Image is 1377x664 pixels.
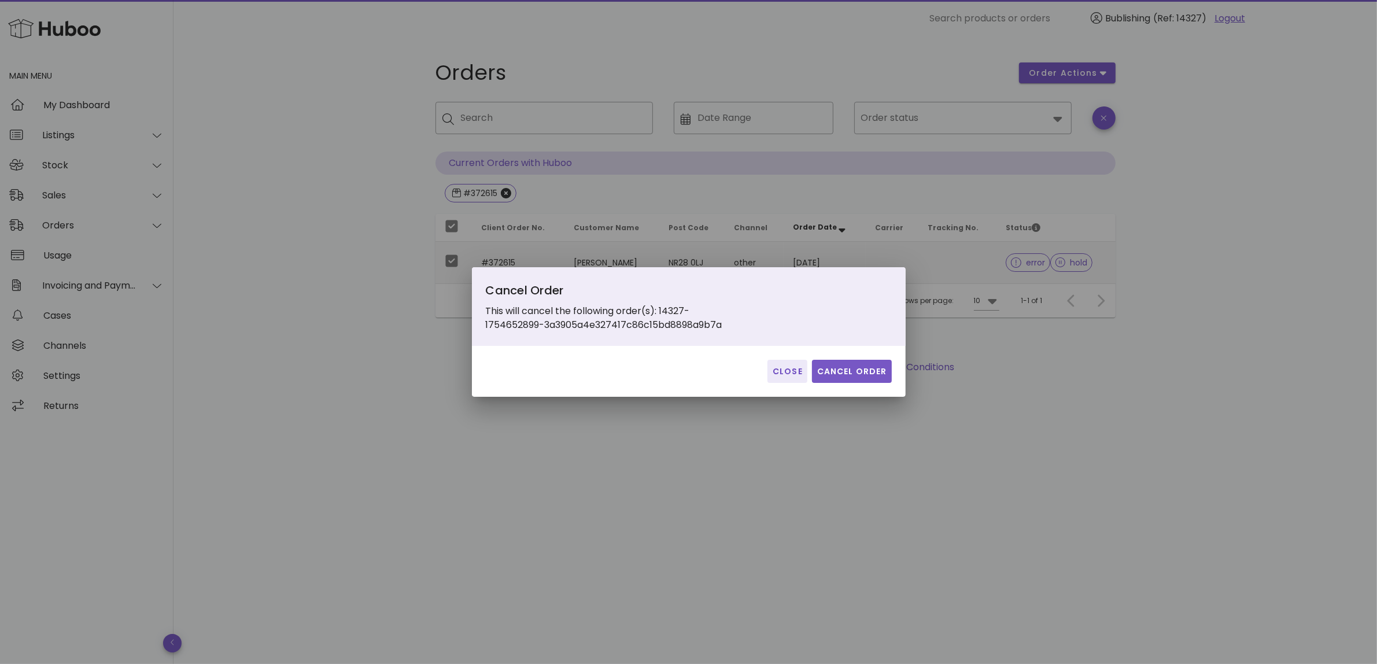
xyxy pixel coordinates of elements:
div: Cancel Order [486,281,745,304]
span: Close [772,366,803,378]
div: This will cancel the following order(s): 14327-1754652899-3a3905a4e327417c86c15bd8898a9b7a [486,281,745,332]
span: Cancel Order [817,366,887,378]
button: Cancel Order [812,360,892,383]
button: Close [767,360,807,383]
